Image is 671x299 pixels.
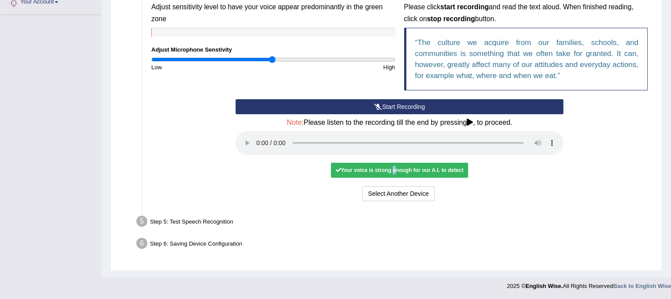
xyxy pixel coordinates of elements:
[362,186,435,201] button: Select Another Device
[273,63,399,71] div: High
[525,283,562,289] strong: English Wise.
[287,119,304,126] span: Note:
[427,15,475,22] b: stop recording
[331,163,468,178] div: Your voice is strong enough for our A.I. to detect
[151,3,382,22] small: Adjust sensitivity level to have your voice appear predominantly in the green zone
[147,63,273,71] div: Low
[507,277,671,290] div: 2025 © All Rights Reserved
[132,235,658,254] div: Step 6: Saving Device Configuration
[613,283,671,289] a: Back to English Wise
[236,99,563,114] button: Start Recording
[151,45,232,54] label: Adjust Microphone Senstivity
[440,3,489,11] b: start recording
[415,38,639,80] q: The culture we acquire from our families, schools, and communities is something that we often tak...
[236,119,563,127] h4: Please listen to the recording till the end by pressing , to proceed.
[132,213,658,232] div: Step 5: Test Speech Recognition
[404,3,634,22] small: Please click and read the text aloud. When finished reading, click on button.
